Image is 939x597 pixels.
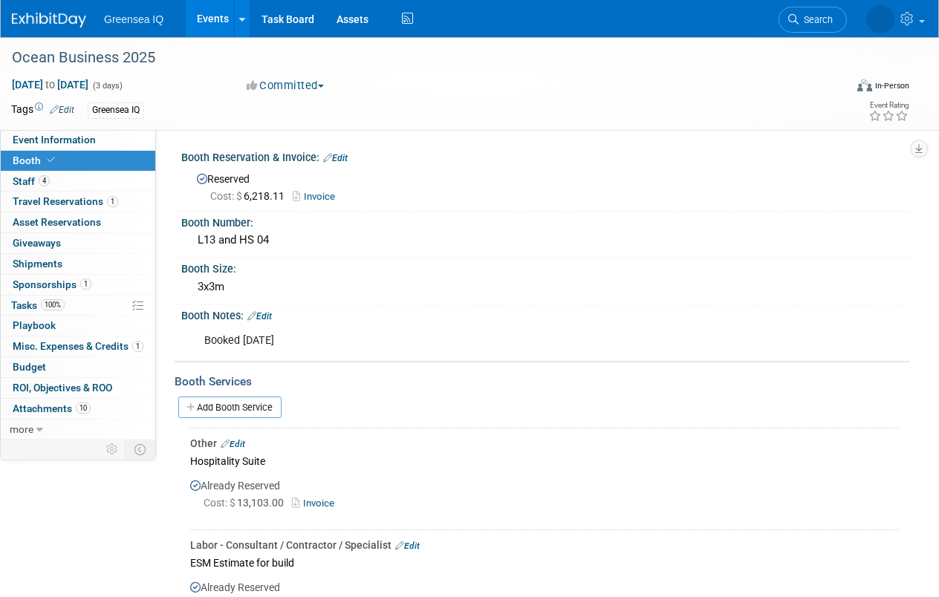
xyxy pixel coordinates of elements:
[107,196,118,207] span: 1
[1,420,155,440] a: more
[13,134,96,146] span: Event Information
[91,81,123,91] span: (3 days)
[204,497,290,509] span: 13,103.00
[779,7,847,33] a: Search
[48,156,55,164] i: Booth reservation complete
[11,102,74,119] td: Tags
[13,237,61,249] span: Giveaways
[210,190,244,202] span: Cost: $
[13,340,143,352] span: Misc. Expenses & Credits
[181,304,909,324] div: Booth Notes:
[874,80,909,91] div: In-Person
[11,78,89,91] span: [DATE] [DATE]
[192,275,898,298] div: 3x3m
[204,497,237,509] span: Cost: $
[192,229,898,252] div: L13 and HS 04
[76,402,91,414] span: 10
[1,151,155,171] a: Booth
[104,13,163,25] span: Greensea IQ
[1,316,155,336] a: Playbook
[247,311,272,322] a: Edit
[857,79,872,91] img: Format-Inperson.png
[190,552,898,572] div: ESM Estimate for build
[13,175,50,187] span: Staff
[292,497,340,509] a: Invoice
[88,102,144,118] div: Greensea IQ
[39,175,50,186] span: 4
[1,357,155,377] a: Budget
[13,361,46,373] span: Budget
[868,102,909,109] div: Event Rating
[1,296,155,316] a: Tasks100%
[210,190,290,202] span: 6,218.11
[80,278,91,290] span: 1
[1,254,155,274] a: Shipments
[1,130,155,150] a: Event Information
[190,451,898,471] div: Hospitality Suite
[13,382,112,394] span: ROI, Objectives & ROO
[181,212,909,230] div: Booth Number:
[7,45,833,71] div: Ocean Business 2025
[1,212,155,232] a: Asset Reservations
[13,216,101,228] span: Asset Reservations
[13,154,58,166] span: Booth
[1,378,155,398] a: ROI, Objectives & ROO
[132,341,143,352] span: 1
[43,79,57,91] span: to
[13,278,91,290] span: Sponsorships
[181,146,909,166] div: Booth Reservation & Invoice:
[12,13,86,27] img: ExhibitDay
[190,538,898,552] div: Labor - Consultant / Contractor / Specialist
[100,440,126,459] td: Personalize Event Tab Strip
[190,471,898,524] div: Already Reserved
[41,299,65,310] span: 100%
[779,77,910,99] div: Event Format
[50,105,74,115] a: Edit
[241,78,330,94] button: Committed
[1,399,155,419] a: Attachments10
[866,5,894,33] img: Dawn D'Angelillo
[13,258,62,270] span: Shipments
[13,195,118,207] span: Travel Reservations
[11,299,65,311] span: Tasks
[799,14,833,25] span: Search
[293,191,342,202] a: Invoice
[190,436,898,451] div: Other
[175,373,909,390] div: Booth Services
[323,153,348,163] a: Edit
[13,402,91,414] span: Attachments
[13,319,56,331] span: Playbook
[1,192,155,212] a: Travel Reservations1
[178,397,282,418] a: Add Booth Service
[181,258,909,276] div: Booth Size:
[1,336,155,356] a: Misc. Expenses & Credits1
[1,275,155,295] a: Sponsorships1
[192,168,898,204] div: Reserved
[10,423,33,435] span: more
[194,326,765,356] div: Booked [DATE]
[395,541,420,551] a: Edit
[1,172,155,192] a: Staff4
[221,439,245,449] a: Edit
[1,233,155,253] a: Giveaways
[126,440,156,459] td: Toggle Event Tabs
